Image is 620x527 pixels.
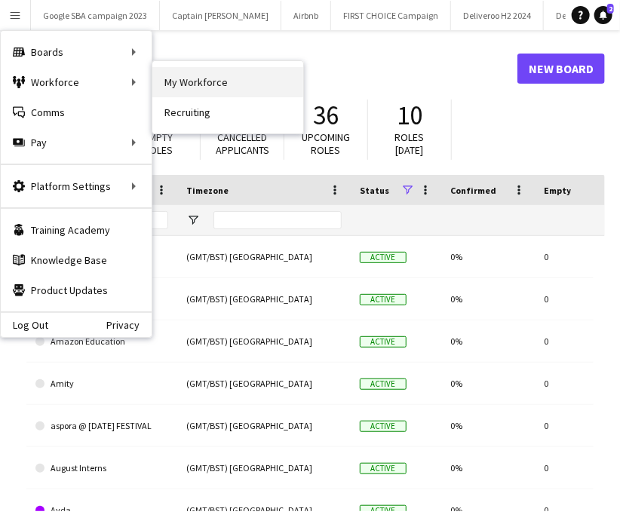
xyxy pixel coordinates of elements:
a: Training Academy [1,215,152,245]
span: 10 [397,99,422,132]
span: Active [360,378,407,390]
span: Active [360,336,407,348]
h1: Boards [26,57,517,80]
div: (GMT/BST) [GEOGRAPHIC_DATA] [177,320,351,362]
div: 0% [441,236,535,277]
span: Status [360,185,389,196]
a: Privacy [106,319,152,331]
a: 2 [594,6,612,24]
a: New Board [517,54,605,84]
div: 0% [441,278,535,320]
a: Log Out [1,319,48,331]
button: Airbnb [281,1,331,30]
span: Active [360,252,407,263]
span: Roles [DATE] [395,130,425,157]
span: 2 [607,4,614,14]
a: Comms [1,97,152,127]
div: (GMT/BST) [GEOGRAPHIC_DATA] [177,278,351,320]
a: aspora @ [DATE] FESTIVAL [35,405,168,447]
a: Knowledge Base [1,245,152,275]
span: Empty roles [144,130,173,157]
span: Cancelled applicants [216,130,269,157]
input: Timezone Filter Input [213,211,342,229]
button: Captain [PERSON_NAME] [160,1,281,30]
button: Deliveroo H2 2024 [451,1,544,30]
span: Upcoming roles [302,130,350,157]
button: Google SBA campaign 2023 [31,1,160,30]
div: Workforce [1,67,152,97]
div: Pay [1,127,152,158]
a: August Interns [35,447,168,489]
div: (GMT/BST) [GEOGRAPHIC_DATA] [177,405,351,446]
div: 0% [441,447,535,489]
div: 0% [441,405,535,446]
span: Active [360,294,407,305]
a: Amity [35,363,168,405]
button: FIRST CHOICE Campaign [331,1,451,30]
span: Empty [544,185,571,196]
a: Amazon Education [35,320,168,363]
button: Open Filter Menu [186,213,200,227]
div: Platform Settings [1,171,152,201]
span: 36 [313,99,339,132]
div: 0% [441,363,535,404]
a: Product Updates [1,275,152,305]
div: (GMT/BST) [GEOGRAPHIC_DATA] [177,447,351,489]
a: Recruiting [152,97,303,127]
div: Boards [1,37,152,67]
span: Active [360,505,407,516]
span: Active [360,463,407,474]
div: (GMT/BST) [GEOGRAPHIC_DATA] [177,236,351,277]
span: Confirmed [450,185,496,196]
span: Active [360,421,407,432]
span: Timezone [186,185,229,196]
div: (GMT/BST) [GEOGRAPHIC_DATA] [177,363,351,404]
a: My Workforce [152,67,303,97]
div: 0% [441,320,535,362]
